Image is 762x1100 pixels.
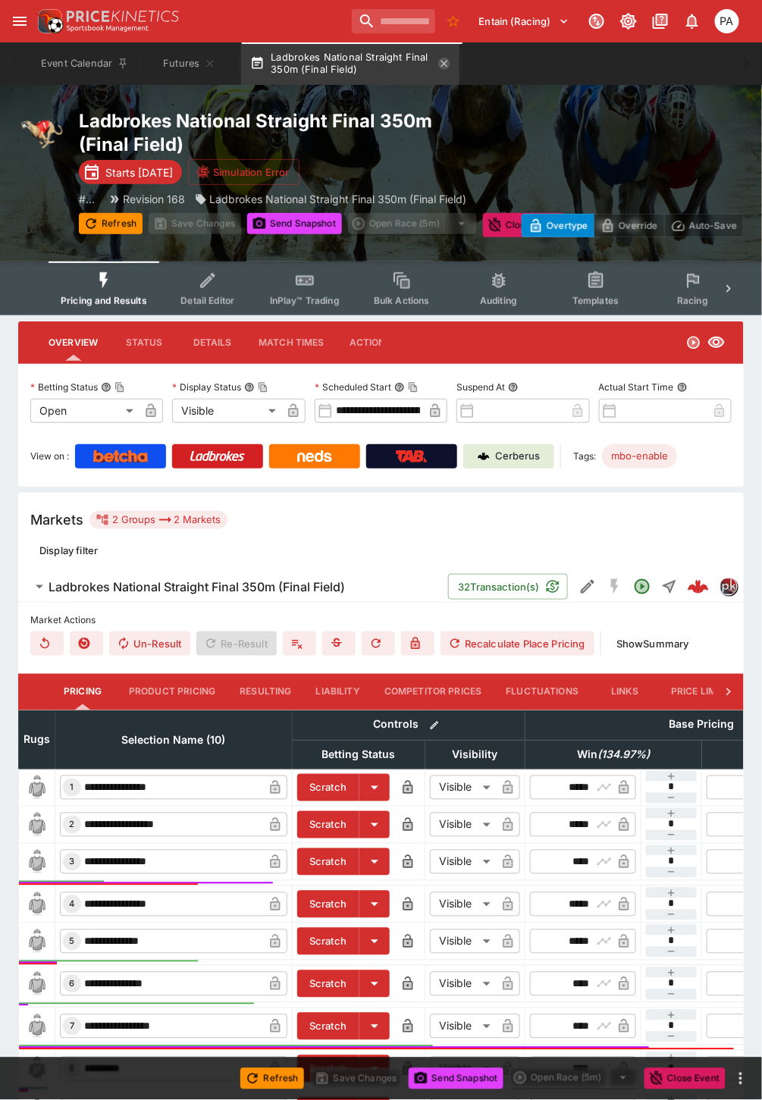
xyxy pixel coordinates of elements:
[297,774,359,801] button: Scratch
[172,381,241,393] p: Display Status
[105,732,243,750] span: Selection Name (10)
[196,631,276,656] span: Re-Result
[348,213,477,234] div: split button
[67,11,179,22] img: PriceKinetics
[688,576,709,597] img: logo-cerberus--red.svg
[30,511,83,528] h5: Markets
[188,159,299,185] button: Simulation Error
[244,382,255,393] button: Display StatusCopy To Clipboard
[436,746,515,764] span: Visibility
[297,450,331,462] img: Neds
[430,929,496,954] div: Visible
[18,572,448,602] button: Ladbrokes National Straight Final 350m (Final Field)
[297,1055,359,1083] button: Scratch
[430,1014,496,1039] div: Visible
[591,674,659,710] button: Links
[677,382,688,393] button: Actual Start Time
[715,9,739,33] div: Peter Addley
[6,8,33,35] button: open drawer
[306,746,412,764] span: Betting Status
[470,9,579,33] button: Select Tenant
[241,42,459,85] button: Ladbrokes National Straight Final 350m (Final Field)
[32,42,138,85] button: Event Calendar
[656,573,683,600] button: Straight
[227,674,303,710] button: Resulting
[677,295,708,306] span: Racing
[67,25,149,32] img: Sportsbook Management
[602,444,677,469] div: Betting Target: cerberus
[141,42,238,85] button: Futures
[679,8,706,35] button: Notifications
[25,1014,49,1039] img: blank-silk.png
[647,8,674,35] button: Documentation
[293,710,525,740] th: Controls
[93,450,148,462] img: Betcha
[707,334,726,352] svg: Visible
[430,813,496,837] div: Visible
[190,450,245,462] img: Ladbrokes
[49,674,117,710] button: Pricing
[36,324,110,361] button: Overview
[522,214,744,237] div: Start From
[644,1068,726,1089] button: Close Event
[508,382,519,393] button: Suspend At
[114,382,125,393] button: Copy To Clipboard
[67,782,77,793] span: 1
[110,324,178,361] button: Status
[109,631,190,656] span: Un-Result
[70,631,103,656] button: Clear Losing Results
[607,631,698,656] button: ShowSummary
[522,214,594,237] button: Overtype
[297,891,359,918] button: Scratch
[401,631,434,656] button: Disable Provider resulting
[710,5,744,38] button: Peter Addley
[297,1013,359,1040] button: Scratch
[686,335,701,350] svg: Open
[689,218,737,233] p: Auto-Save
[304,674,372,710] button: Liability
[441,631,594,656] button: Recalculate Place Pricing
[258,382,268,393] button: Copy To Clipboard
[30,538,107,563] button: Display filter
[362,631,395,656] button: Remap Selection Target
[246,324,337,361] button: Match Times
[664,214,744,237] button: Auto-Save
[25,929,49,954] img: blank-silk.png
[25,776,49,800] img: blank-silk.png
[101,382,111,393] button: Betting StatusCopy To Clipboard
[480,295,517,306] span: Auditing
[615,8,642,35] button: Toggle light/dark mode
[25,892,49,917] img: blank-silk.png
[67,979,78,989] span: 6
[599,381,674,393] p: Actual Start Time
[67,857,78,867] span: 3
[117,674,227,710] button: Product Pricing
[315,381,391,393] p: Scheduled Start
[683,572,713,602] a: 98a744e6-36bc-4dd7-9555-4c7a665bf7a7
[601,573,629,600] button: SGM Disabled
[619,218,657,233] p: Override
[30,631,64,656] button: Clear Results
[441,9,466,33] button: No Bookmarks
[79,109,467,156] h2: Copy To Clipboard
[67,936,78,947] span: 5
[297,970,359,998] button: Scratch
[283,631,316,656] button: Deductions
[30,381,98,393] p: Betting Status
[352,9,435,33] input: search
[270,295,340,306] span: InPlay™ Trading
[240,1068,304,1089] button: Refresh
[494,674,591,710] button: Fluctuations
[105,165,173,180] p: Starts [DATE]
[25,813,49,837] img: blank-silk.png
[448,574,568,600] button: 32Transaction(s)
[67,899,78,910] span: 4
[79,191,99,207] p: Copy To Clipboard
[195,191,467,207] div: Ladbrokes National Straight Final 350m (Final Field)
[18,109,67,158] img: greyhound_racing.png
[425,716,444,735] button: Bulk edit
[30,399,139,423] div: Open
[496,449,541,464] p: Cerberus
[629,573,656,600] button: Open
[688,576,709,597] div: 98a744e6-36bc-4dd7-9555-4c7a665bf7a7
